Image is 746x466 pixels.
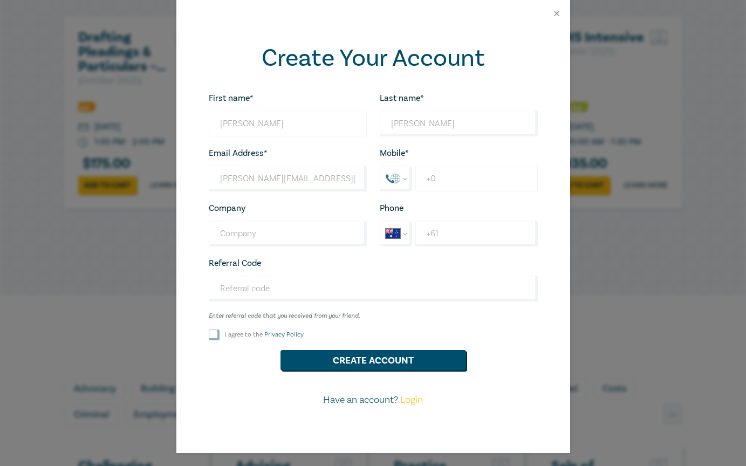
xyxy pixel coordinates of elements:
[264,331,304,339] a: Privacy Policy
[552,9,562,18] button: Close
[415,221,537,246] input: Enter phone number
[380,203,403,213] label: Phone
[209,148,268,158] label: Email Address*
[209,166,367,191] input: Your email
[209,258,261,268] label: Referral Code
[209,221,367,246] input: Company
[280,350,466,371] button: Create Account
[225,330,304,339] label: I agree to the
[209,44,538,72] h2: Create Your Account
[380,111,538,136] input: Last name*
[400,394,423,406] a: Login
[209,111,367,136] input: First name*
[209,276,538,301] input: Referral code
[380,148,409,158] label: Mobile*
[209,203,245,213] label: Company
[202,393,544,407] p: Have an account?
[209,312,538,320] small: Enter referral code that you received from your friend.
[380,93,424,103] label: Last name*
[415,166,537,191] input: Enter Mobile number
[209,93,254,103] label: First name*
